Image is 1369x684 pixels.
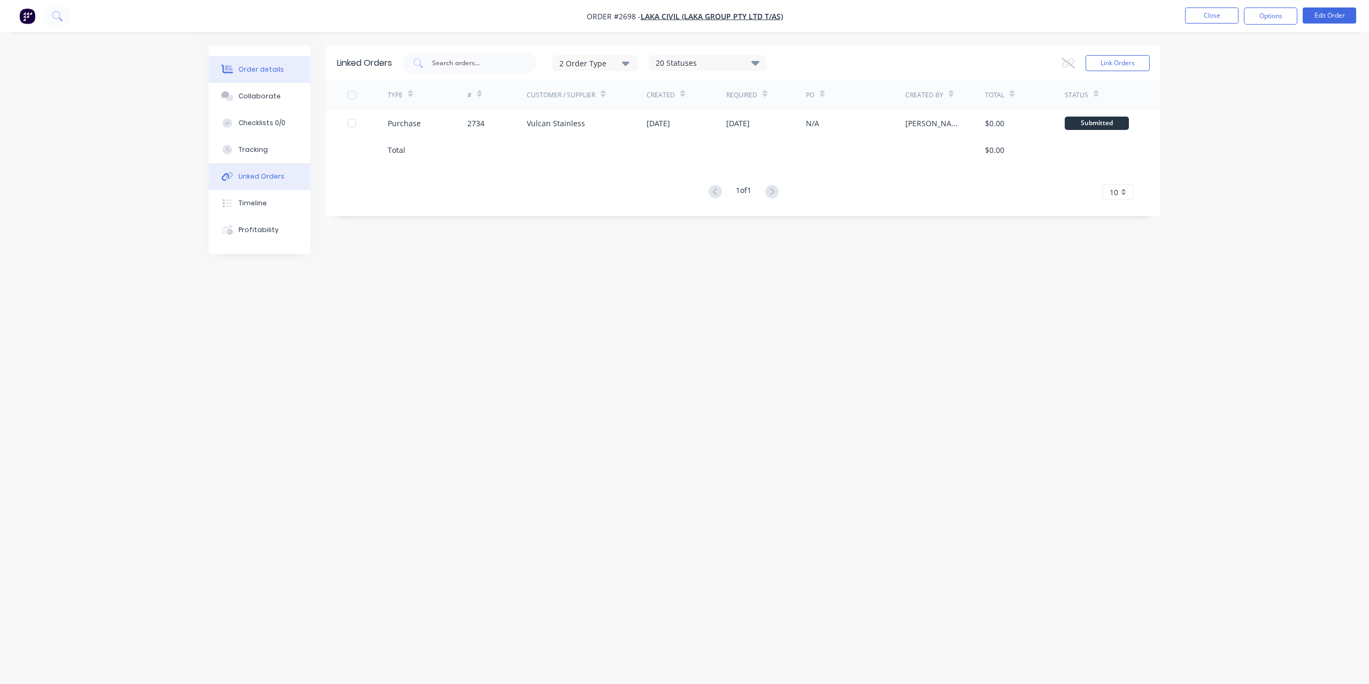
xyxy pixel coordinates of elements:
div: Timeline [239,198,267,208]
div: Total [388,144,405,156]
div: 20 Statuses [649,57,766,69]
div: PO [806,90,814,100]
a: Laka Civil (Laka Group Pty Ltd T/as) [641,11,783,21]
img: Factory [19,8,35,24]
div: 1 of 1 [736,185,751,200]
button: Timeline [209,190,310,217]
div: Collaborate [239,91,281,101]
div: 2 Order Type [559,57,631,68]
div: Purchase [388,118,421,129]
div: Required [726,90,757,100]
div: [DATE] [647,118,670,129]
button: Checklists 0/0 [209,110,310,136]
button: Collaborate [209,83,310,110]
div: Status [1065,90,1088,100]
div: Customer / Supplier [527,90,595,100]
span: Order #2698 - [587,11,641,21]
div: Order details [239,65,284,74]
button: Tracking [209,136,310,163]
div: 2734 [467,118,484,129]
button: Linked Orders [209,163,310,190]
div: N/A [806,118,819,129]
div: Profitability [239,225,279,235]
div: Total [985,90,1004,100]
input: Search orders... [431,58,520,68]
button: 2 Order Type [552,55,638,71]
button: Link Orders [1086,55,1150,71]
div: Created By [905,90,943,100]
div: Linked Orders [337,57,392,70]
div: TYPE [388,90,403,100]
div: Linked Orders [239,172,284,181]
span: 10 [1110,187,1118,198]
div: $0.00 [985,118,1004,129]
button: Edit Order [1303,7,1356,24]
div: [DATE] [726,118,750,129]
div: # [467,90,472,100]
button: Close [1185,7,1239,24]
div: Checklists 0/0 [239,118,286,128]
button: Options [1244,7,1297,25]
button: Profitability [209,217,310,243]
button: Order details [209,56,310,83]
div: Tracking [239,145,268,155]
div: [PERSON_NAME] [905,118,964,129]
div: Vulcan Stainless [527,118,585,129]
div: Submitted [1065,117,1129,130]
div: Created [647,90,675,100]
div: $0.00 [985,144,1004,156]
